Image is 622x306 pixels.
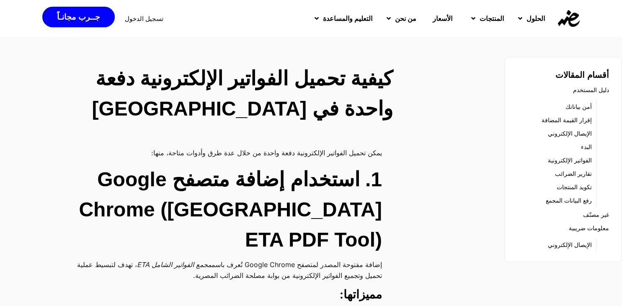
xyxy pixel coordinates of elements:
[583,209,609,221] a: غير مصنّف
[67,165,382,255] h2: 1. استخدام إضافة متصفح Google Chrome ([GEOGRAPHIC_DATA] ETA PDF Tool)
[137,260,212,269] em: مجمع الفواتير الشامل ETA
[463,8,510,29] a: المنتجات
[395,13,416,23] span: من نحن
[510,8,551,29] a: الحلول
[555,168,592,180] a: تقارير الضرائب
[422,8,463,29] a: الأسعار
[125,15,163,22] a: تسجيل الدخول
[57,13,100,21] span: جــرب مجانـاً
[555,70,609,80] strong: أقسام المقالات
[569,222,609,234] a: معلومات ضريبية
[557,181,592,193] a: تكويد المنتجات
[565,101,592,113] a: أمن بياناتك
[527,13,545,23] span: الحلول
[548,154,592,166] a: الفواتير الإلكترونية
[67,259,382,281] p: إضافة مفتوحة المصدر لمتصفح Google Chrome تُعرف باسم ، تهدف لتبسيط عملية تحميل وتجميع الفواتير الإ...
[480,13,504,23] span: المنتجات
[546,195,592,206] a: رفع البيانات المجمع
[42,7,114,27] a: جــرب مجانـاً
[548,239,592,251] a: الإيصال الإلكتروني
[573,84,609,96] a: دليل المستخدم
[323,13,372,23] span: التعليم والمساعدة
[581,141,592,153] a: البدء
[378,8,422,29] a: من نحن
[558,10,580,27] img: eDariba
[542,114,592,126] a: إقرار القيمة المضافة
[67,287,382,302] h3: مميزاتها:
[433,13,452,23] span: الأسعار
[77,64,393,124] h2: كيفية تحميل الفواتير الإلكترونية دفعة واحدة في [GEOGRAPHIC_DATA]
[548,128,592,139] a: الإيصال الإلكتروني
[67,147,382,158] p: يمكن تحميل الفواتير الإلكترونية دفعة واحدة من خلال عدة طرق وأدوات متاحة، منها:
[306,8,378,29] a: التعليم والمساعدة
